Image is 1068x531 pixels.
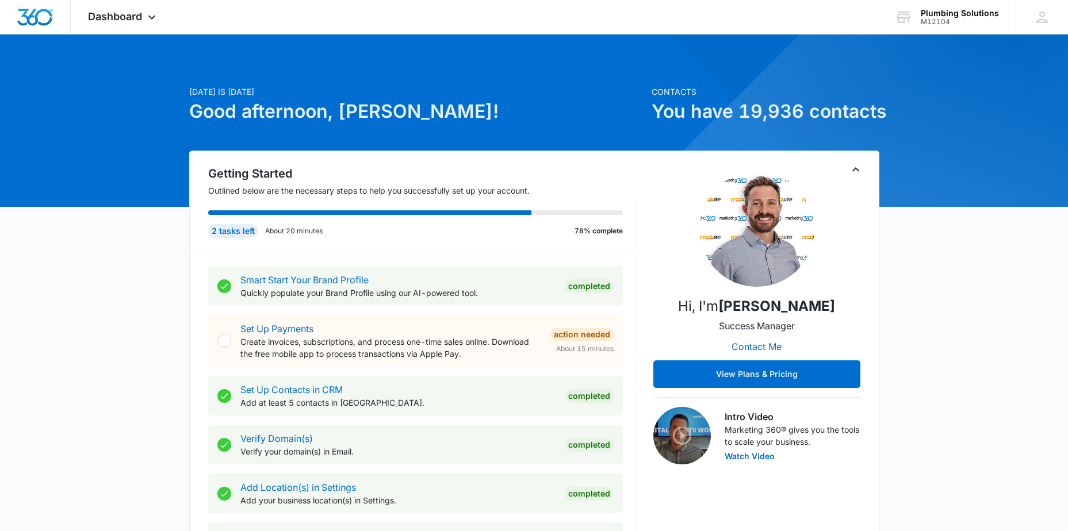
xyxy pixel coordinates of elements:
[240,433,313,444] a: Verify Domain(s)
[652,86,879,98] p: Contacts
[240,323,313,334] a: Set Up Payments
[240,445,556,457] p: Verify your domain(s) in Email.
[240,336,541,360] p: Create invoices, subscriptions, and process one-time sales online. Download the free mobile app t...
[719,319,795,333] p: Success Manager
[240,494,556,506] p: Add your business location(s) in Settings.
[240,397,556,409] p: Add at least 5 contacts in [GEOGRAPHIC_DATA].
[556,344,614,354] span: About 15 minutes
[565,389,614,403] div: Completed
[849,163,863,176] button: Toggle Collapse
[208,184,637,197] p: Outlined below are the necessary steps to help you successfully set up your account.
[565,438,614,452] div: Completed
[240,274,369,286] a: Smart Start Your Brand Profile
[189,98,645,125] h1: Good afternoon, [PERSON_NAME]!
[565,487,614,501] div: Completed
[550,328,614,341] div: Action Needed
[718,298,835,314] strong: [PERSON_NAME]
[88,10,142,22] span: Dashboard
[725,424,860,448] p: Marketing 360® gives you the tools to scale your business.
[189,86,645,98] p: [DATE] is [DATE]
[921,18,999,26] div: account id
[725,452,775,460] button: Watch Video
[652,98,879,125] h1: You have 19,936 contacts
[208,224,258,238] div: 2 tasks left
[653,360,860,388] button: View Plans & Pricing
[240,287,556,299] p: Quickly populate your Brand Profile using our AI-powered tool.
[240,482,356,493] a: Add Location(s) in Settings
[565,279,614,293] div: Completed
[725,410,860,424] h3: Intro Video
[921,9,999,18] div: account name
[265,226,323,236] p: About 20 minutes
[240,384,343,395] a: Set Up Contacts in CRM
[208,165,637,182] h2: Getting Started
[720,333,793,360] button: Contact Me
[575,226,623,236] p: 78% complete
[699,172,814,287] img: Tommy Nagel
[653,407,711,464] img: Intro Video
[678,296,835,317] p: Hi, I'm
